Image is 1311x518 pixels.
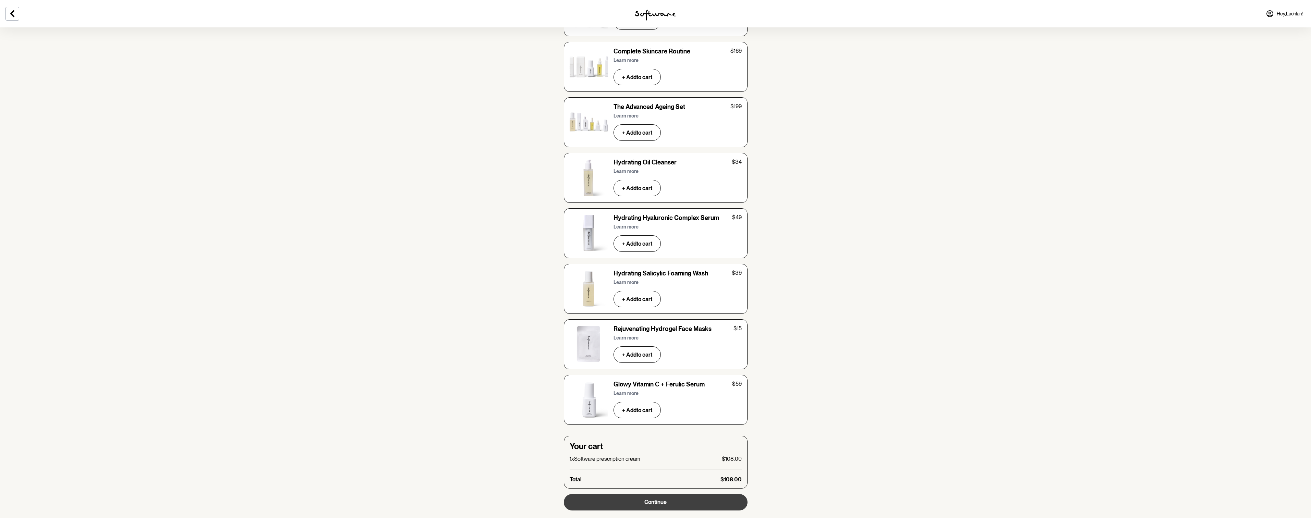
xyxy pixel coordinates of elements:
[635,10,676,21] img: software logo
[614,381,705,388] h6: Glowy Vitamin C + Ferulic Serum
[730,48,742,54] p: $169
[614,224,639,230] p: Learn more
[720,476,742,483] p: $108.00
[614,391,639,396] p: Learn more
[614,220,641,234] button: Learn more
[570,442,742,452] h4: Your cart
[614,346,661,363] button: + Addto cart
[722,456,742,462] p: $108.00
[614,109,641,123] button: Learn more
[614,331,641,345] button: Learn more
[614,169,639,174] p: Learn more
[564,494,748,510] button: Continue
[570,456,640,462] p: 1 x Software prescription cream
[1277,11,1303,17] span: Hey, Lachlan !
[614,164,641,178] button: Learn more
[614,402,661,418] button: + Addto cart
[614,325,712,333] h6: Rejuvenating Hydrogel Face Masks
[614,159,677,166] h6: Hydrating Oil Cleanser
[570,476,582,483] p: Total
[732,381,742,387] p: $59
[730,103,742,110] p: $199
[614,291,661,307] button: + Addto cart
[614,180,661,196] button: + Addto cart
[614,69,661,85] button: + Addto cart
[614,335,639,341] p: Learn more
[614,214,719,222] h6: Hydrating Hyaluronic Complex Serum
[614,235,661,252] button: + Addto cart
[614,113,639,119] p: Learn more
[614,53,641,67] button: Learn more
[614,275,641,289] button: Learn more
[614,386,641,400] button: Learn more
[614,124,661,141] button: + Addto cart
[614,48,690,55] h6: Complete Skincare Routine
[614,103,685,111] h6: The Advanced Ageing Set
[644,499,667,505] span: Continue
[614,58,639,63] p: Learn more
[614,280,639,285] p: Learn more
[1262,5,1307,22] a: Hey,Lachlan!
[614,270,708,277] h6: Hydrating Salicylic Foaming Wash
[732,270,742,276] p: $39
[732,159,742,165] p: $34
[732,214,742,221] p: $49
[733,325,742,332] p: $15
